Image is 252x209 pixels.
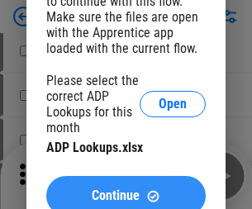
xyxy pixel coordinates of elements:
[46,140,206,155] div: ADP Lookups.xlsx
[92,189,140,202] span: Continue
[146,189,160,203] img: Continue
[159,97,187,111] span: Open
[46,73,140,135] div: Please select the correct ADP Lookups for this month
[140,91,206,117] button: Open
